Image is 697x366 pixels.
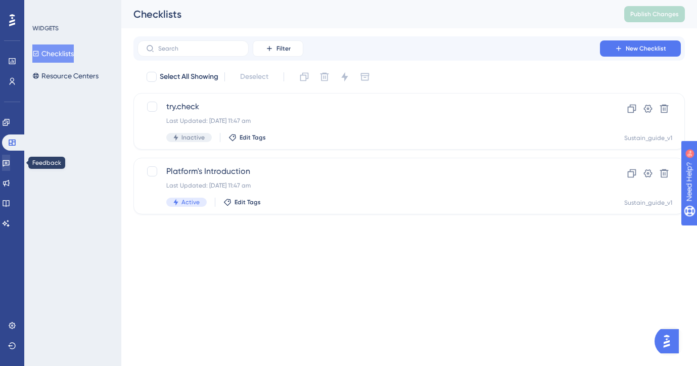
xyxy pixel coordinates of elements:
span: try.check [166,101,571,113]
button: New Checklist [600,40,681,57]
span: Edit Tags [235,198,261,206]
input: Search [158,45,240,52]
button: Edit Tags [228,133,266,142]
div: Last Updated: [DATE] 11:47 am [166,117,571,125]
span: Inactive [181,133,205,142]
span: Publish Changes [630,10,679,18]
div: 9+ [69,5,75,13]
span: Select All Showing [160,71,218,83]
div: Checklists [133,7,599,21]
button: Edit Tags [223,198,261,206]
span: Edit Tags [240,133,266,142]
div: Last Updated: [DATE] 11:47 am [166,181,571,190]
span: Need Help? [24,3,63,15]
span: Active [181,198,200,206]
span: Deselect [240,71,268,83]
button: Checklists [32,44,74,63]
span: Platform's Introduction [166,165,571,177]
div: WIDGETS [32,24,59,32]
span: Filter [276,44,291,53]
button: Filter [253,40,303,57]
iframe: UserGuiding AI Assistant Launcher [655,326,685,356]
button: Publish Changes [624,6,685,22]
span: New Checklist [626,44,666,53]
button: Resource Centers [32,67,99,85]
div: Sustain_guide_v1 [624,134,672,142]
div: Sustain_guide_v1 [624,199,672,207]
button: Deselect [231,68,277,86]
